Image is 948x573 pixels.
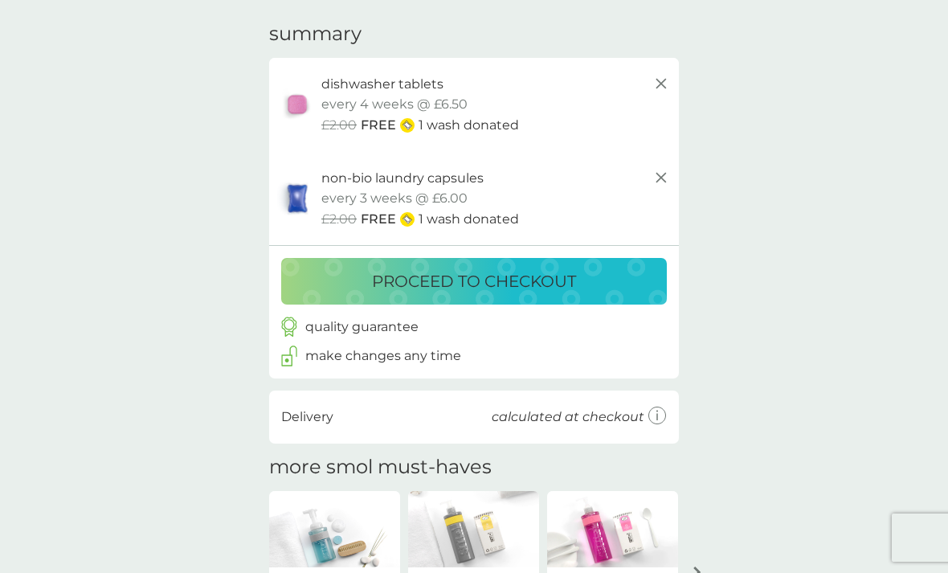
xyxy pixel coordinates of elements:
p: every 3 weeks @ £6.00 [321,188,468,209]
span: £2.00 [321,209,357,230]
p: make changes any time [305,346,461,366]
p: calculated at checkout [492,407,644,428]
p: 1 wash donated [419,209,519,230]
span: FREE [361,209,396,230]
h3: summary [269,23,362,46]
h2: more smol must-haves [269,456,492,479]
p: every 4 weeks @ £6.50 [321,94,468,115]
p: quality guarantee [305,317,419,338]
p: Delivery [281,407,333,428]
p: non-bio laundry capsules [321,168,484,189]
span: £2.00 [321,115,357,136]
button: proceed to checkout [281,258,667,305]
span: FREE [361,115,396,136]
p: 1 wash donated [419,115,519,136]
p: proceed to checkout [372,268,576,294]
p: dishwasher tablets [321,74,443,95]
